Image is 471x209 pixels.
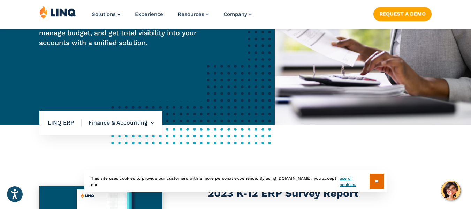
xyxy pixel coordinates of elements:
span: Resources [178,11,204,17]
nav: Primary Navigation [92,6,252,29]
a: Request a Demo [373,7,432,21]
button: Hello, have a question? Let’s chat. [441,181,461,200]
a: use of cookies. [340,175,369,188]
div: This site uses cookies to provide our customers with a more personal experience. By using [DOMAIN... [84,170,387,192]
img: LINQ | K‑12 Software [39,6,76,19]
a: Solutions [92,11,120,17]
span: Company [223,11,247,17]
a: Resources [178,11,209,17]
nav: Button Navigation [373,6,432,21]
a: Company [223,11,252,17]
li: Finance & Accounting [82,111,154,135]
p: Streamline business processes, support compliance, manage budget, and get total visibility into y... [39,18,225,48]
span: Solutions [92,11,116,17]
span: LINQ ERP [48,119,82,127]
a: Experience [135,11,163,17]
